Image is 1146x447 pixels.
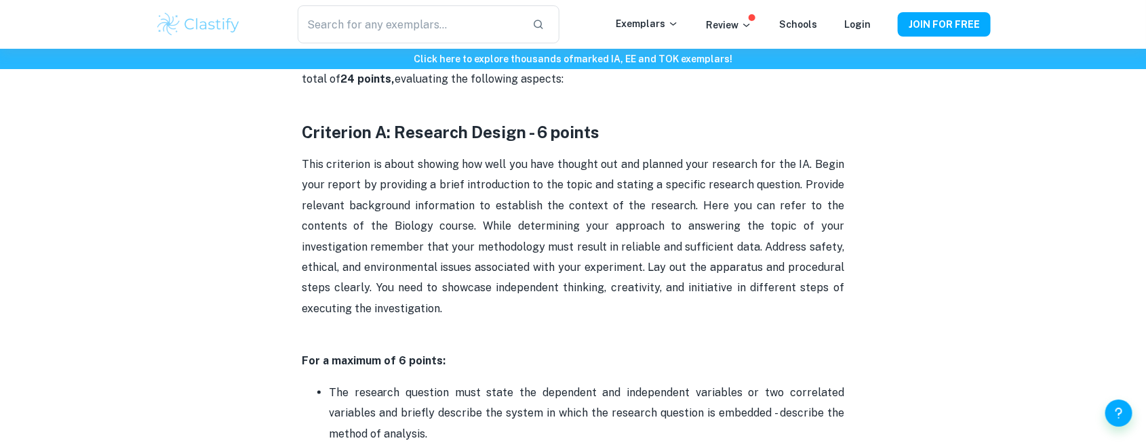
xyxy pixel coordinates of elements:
span: This criterion is about showing how well you have thought out and planned your research for the I... [302,158,847,315]
input: Search for any exemplars... [298,5,521,43]
p: The research question must state the dependent and independent variables or two correlated variab... [329,383,844,444]
img: Clastify logo [155,11,241,38]
h6: Click here to explore thousands of marked IA, EE and TOK exemplars ! [3,51,1143,66]
button: Help and Feedback [1105,400,1132,427]
strong: Criterion A: Research Design - 6 points [302,123,599,142]
strong: 24 points, [340,72,395,85]
strong: For a maximum of 6 points: [302,354,446,367]
a: Schools [779,19,817,30]
a: Login [844,19,871,30]
button: JOIN FOR FREE [898,12,991,37]
p: Review [706,18,752,33]
p: Exemplars [616,16,679,31]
